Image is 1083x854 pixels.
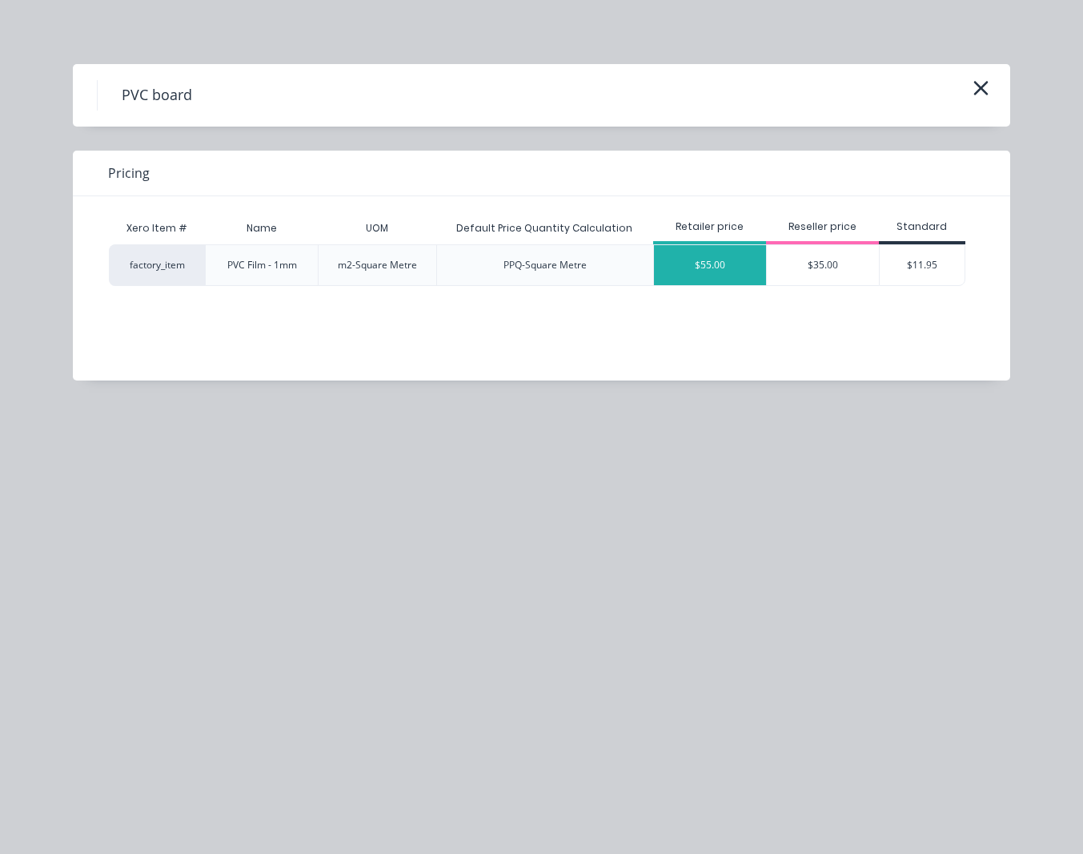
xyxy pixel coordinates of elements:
h4: PVC board [97,80,216,111]
div: Retailer price [653,220,766,234]
div: $55.00 [654,245,766,285]
div: PPQ-Square Metre [503,258,587,272]
div: Xero Item # [109,212,205,244]
div: Name [234,208,290,248]
div: $35.00 [767,245,879,285]
div: UOM [353,208,401,248]
div: factory_item [109,244,205,286]
div: Reseller price [766,220,879,234]
div: PVC Film - 1mm [227,258,297,272]
div: Default Price Quantity Calculation [443,208,645,248]
div: m2-Square Metre [338,258,417,272]
div: $11.95 [880,245,965,285]
div: Standard [879,220,966,234]
span: Pricing [108,163,150,183]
